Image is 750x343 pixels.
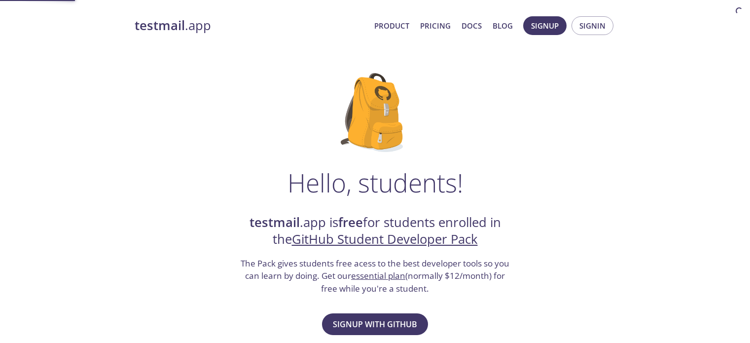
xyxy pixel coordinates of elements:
[374,19,409,32] a: Product
[292,230,478,248] a: GitHub Student Developer Pack
[571,16,613,35] button: Signin
[351,270,405,281] a: essential plan
[240,257,511,295] h3: The Pack gives students free acess to the best developer tools so you can learn by doing. Get our...
[493,19,513,32] a: Blog
[287,168,463,197] h1: Hello, students!
[322,313,428,335] button: Signup with GitHub
[531,19,559,32] span: Signup
[333,317,417,331] span: Signup with GitHub
[135,17,366,34] a: testmail.app
[341,73,409,152] img: github-student-backpack.png
[250,214,300,231] strong: testmail
[462,19,482,32] a: Docs
[523,16,567,35] button: Signup
[420,19,451,32] a: Pricing
[338,214,363,231] strong: free
[579,19,606,32] span: Signin
[240,214,511,248] h2: .app is for students enrolled in the
[135,17,185,34] strong: testmail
